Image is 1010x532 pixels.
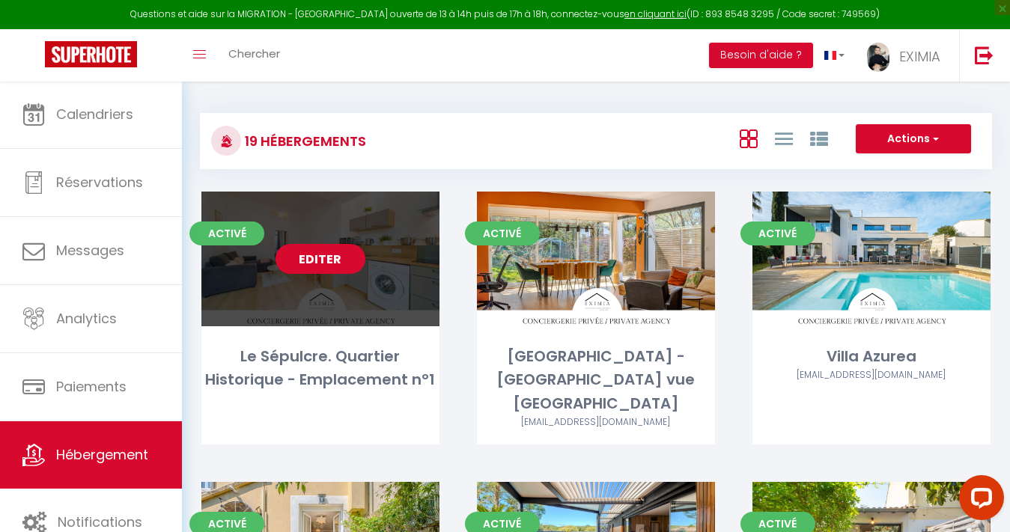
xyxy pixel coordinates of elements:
[975,46,994,64] img: logout
[551,244,641,274] a: Editer
[740,221,815,245] span: Activé
[477,345,715,415] div: [GEOGRAPHIC_DATA] - [GEOGRAPHIC_DATA] vue [GEOGRAPHIC_DATA]
[228,46,280,61] span: Chercher
[827,244,916,274] a: Editer
[947,469,1010,532] iframe: LiveChat chat widget
[752,345,991,368] div: Villa Azurea
[810,126,828,150] a: Vue par Groupe
[867,43,889,72] img: ...
[45,41,137,67] img: Super Booking
[477,415,715,429] div: Airbnb
[56,241,124,260] span: Messages
[752,368,991,382] div: Airbnb
[56,309,117,328] span: Analytics
[241,124,366,158] h3: 19 Hébergements
[899,47,940,66] span: EXIMIA
[740,126,758,150] a: Vue en Box
[56,105,133,123] span: Calendriers
[58,513,142,531] span: Notifications
[56,377,127,396] span: Paiements
[775,126,793,150] a: Vue en Liste
[56,173,143,192] span: Réservations
[465,221,540,245] span: Activé
[201,345,439,392] div: Le Sépulcre. Quartier Historique - Emplacement n°1
[856,29,959,82] a: ... EXIMIA
[709,43,813,68] button: Besoin d'aide ?
[856,124,971,154] button: Actions
[217,29,291,82] a: Chercher
[56,445,148,464] span: Hébergement
[276,244,365,274] a: Editer
[189,221,264,245] span: Activé
[624,7,687,20] a: en cliquant ici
